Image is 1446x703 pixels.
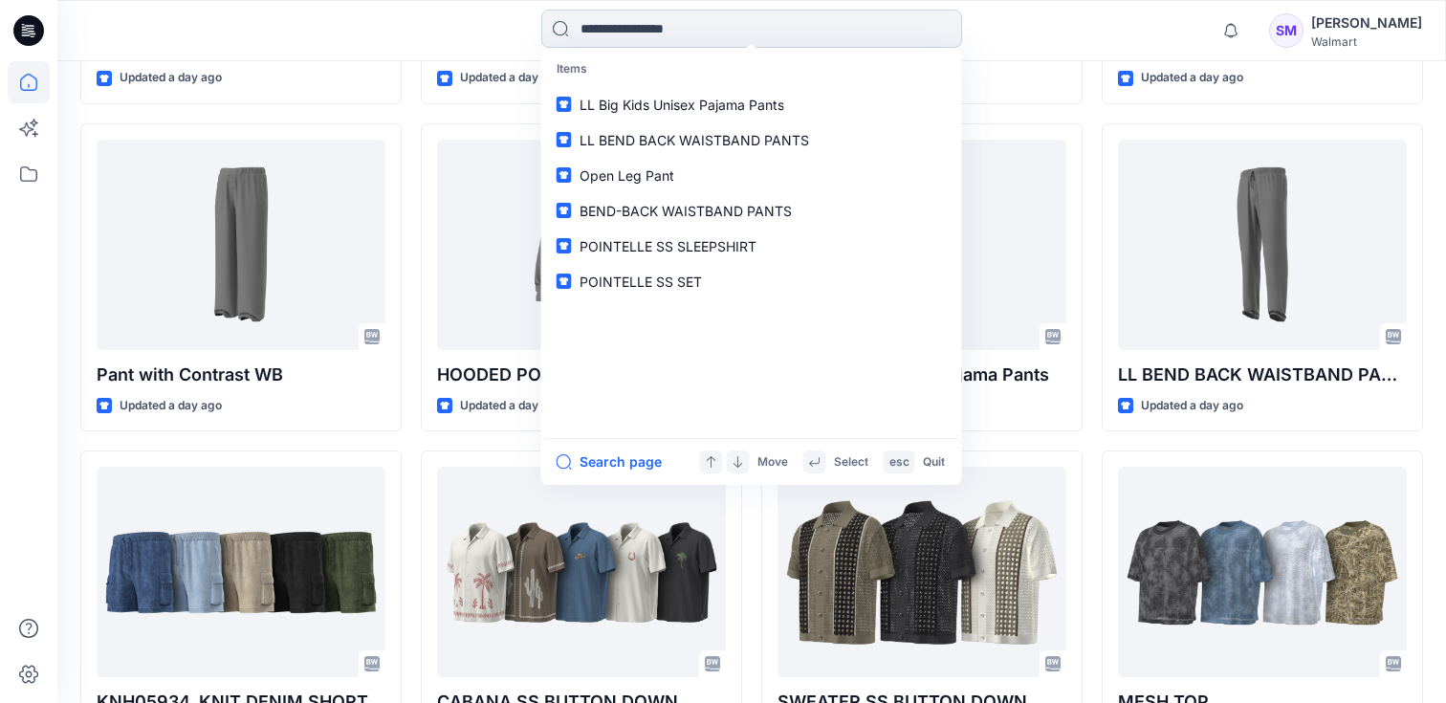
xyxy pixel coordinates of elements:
[545,52,958,87] p: Items
[778,467,1066,677] a: SWEATER SS BUTTON DOWN
[580,274,702,290] span: POINTELLE SS SET
[1141,396,1243,416] p: Updated a day ago
[97,467,385,677] a: KNH05934_KNIT DENIM SHORT
[460,68,562,88] p: Updated a day ago
[1118,362,1407,388] p: LL BEND BACK WAISTBAND PANTS
[1141,68,1243,88] p: Updated a day ago
[1311,11,1422,34] div: [PERSON_NAME]
[120,68,222,88] p: Updated a day ago
[545,87,958,122] a: LL Big Kids Unisex Pajama Pants
[545,229,958,264] a: POINTELLE SS SLEEPSHIRT
[757,452,788,472] p: Move
[437,140,726,350] a: HOODED PONCHO
[580,167,674,184] span: Open Leg Pant
[1118,467,1407,677] a: MESH TOP
[97,362,385,388] p: Pant with Contrast WB
[923,452,945,472] p: Quit
[545,122,958,158] a: LL BEND BACK WAISTBAND PANTS
[580,132,809,148] span: LL BEND BACK WAISTBAND PANTS
[97,140,385,350] a: Pant with Contrast WB
[545,158,958,193] a: Open Leg Pant
[557,450,662,473] button: Search page
[1311,34,1422,49] div: Walmart
[120,396,222,416] p: Updated a day ago
[889,452,909,472] p: esc
[1269,13,1304,48] div: SM
[545,264,958,299] a: POINTELLE SS SET
[437,467,726,677] a: CABANA SS BUTTON DOWN
[580,97,784,113] span: LL Big Kids Unisex Pajama Pants
[580,203,792,219] span: BEND-BACK WAISTBAND PANTS
[545,193,958,229] a: BEND-BACK WAISTBAND PANTS
[1118,140,1407,350] a: LL BEND BACK WAISTBAND PANTS
[437,362,726,388] p: HOODED PONCHO
[834,452,868,472] p: Select
[460,396,562,416] p: Updated a day ago
[580,238,756,254] span: POINTELLE SS SLEEPSHIRT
